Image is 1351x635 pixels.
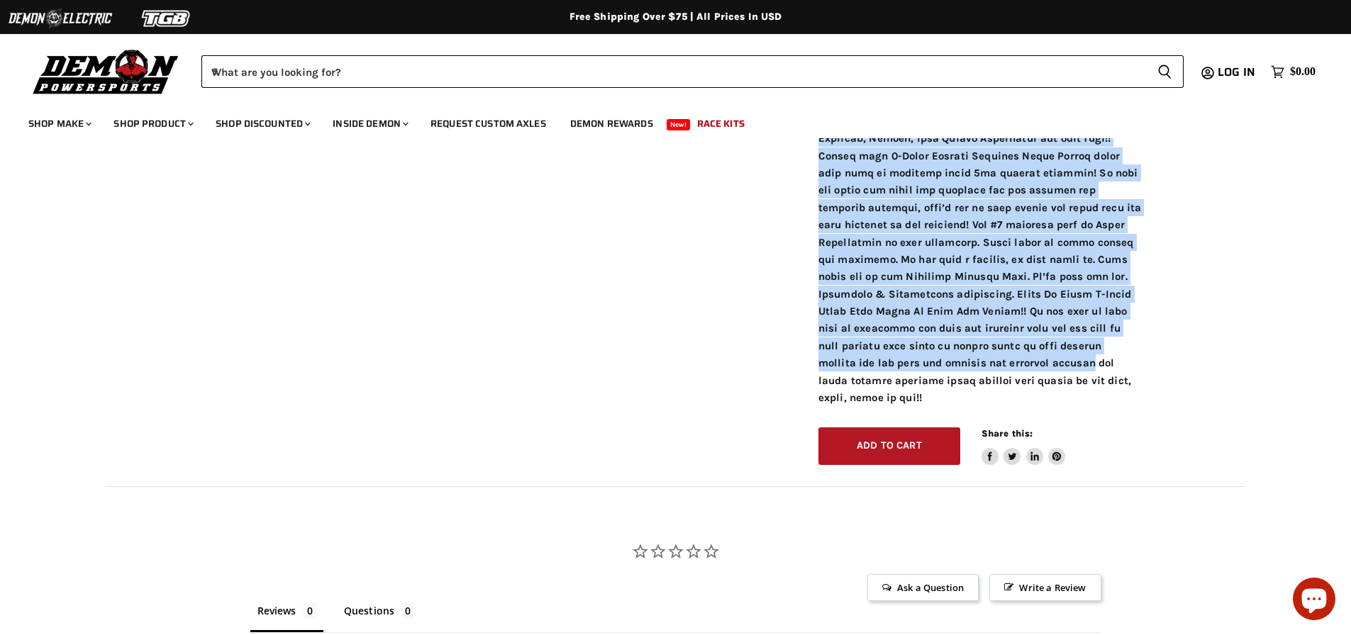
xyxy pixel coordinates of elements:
[857,439,922,451] span: Add to cart
[667,119,691,130] span: New!
[205,109,319,138] a: Shop Discounted
[982,427,1066,465] aside: Share this:
[18,109,100,138] a: Shop Make
[686,109,755,138] a: Race Kits
[113,5,220,32] img: TGB Logo 2
[201,55,1184,88] form: Product
[7,5,113,32] img: Demon Electric Logo 2
[818,427,960,465] button: Add to cart
[867,574,979,601] span: Ask a Question
[1218,63,1255,81] span: Log in
[18,103,1312,138] ul: Main menu
[989,574,1101,601] span: Write a Review
[1289,578,1340,624] inbox-online-store-chat: Shopify online store chat
[28,46,184,96] img: Demon Powersports
[1146,55,1184,88] button: Search
[337,601,422,632] li: Questions
[1264,62,1323,82] a: $0.00
[560,109,664,138] a: Demon Rewards
[1211,66,1264,79] a: Log in
[982,428,1033,439] span: Share this:
[109,11,1243,23] div: Free Shipping Over $75 | All Prices In USD
[420,109,557,138] a: Request Custom Axles
[1290,65,1316,79] span: $0.00
[250,601,323,632] li: Reviews
[103,109,202,138] a: Shop Product
[201,55,1146,88] input: When autocomplete results are available use up and down arrows to review and enter to select
[322,109,417,138] a: Inside Demon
